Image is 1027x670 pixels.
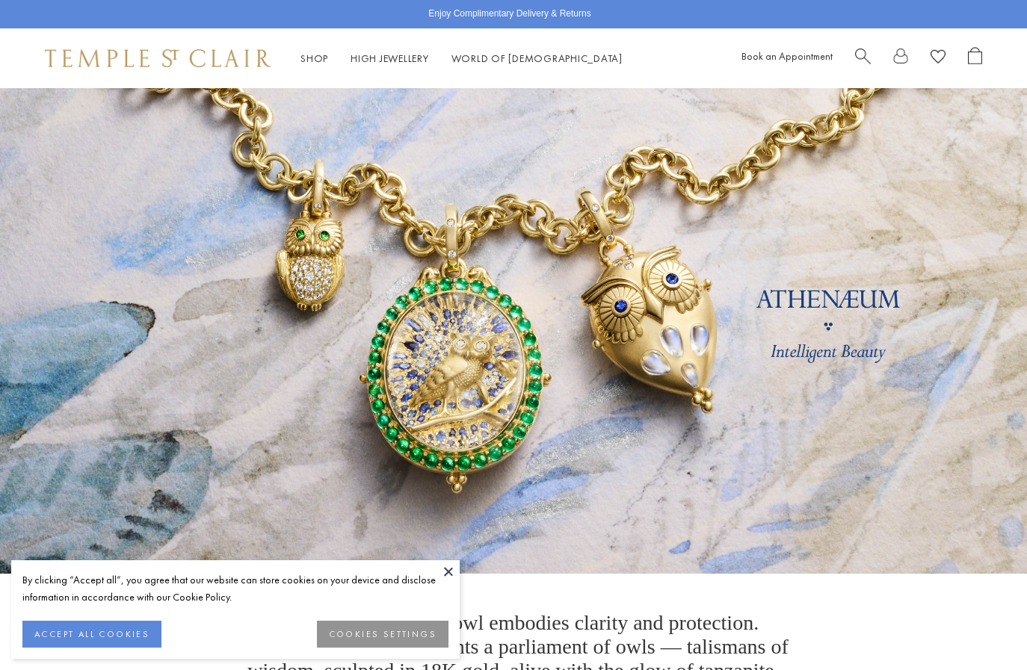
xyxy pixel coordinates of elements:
button: ACCEPT ALL COOKIES [22,621,161,648]
a: ShopShop [300,52,328,65]
iframe: Gorgias live chat messenger [952,600,1012,655]
a: Search [855,47,871,70]
a: View Wishlist [931,47,946,70]
nav: Main navigation [300,49,623,68]
a: Book an Appointment [741,49,833,63]
a: Open Shopping Bag [968,47,982,70]
p: Enjoy Complimentary Delivery & Returns [428,7,590,22]
img: Temple St. Clair [45,49,271,67]
a: World of [DEMOGRAPHIC_DATA]World of [DEMOGRAPHIC_DATA] [451,52,623,65]
button: COOKIES SETTINGS [317,621,448,648]
a: High JewelleryHigh Jewellery [351,52,429,65]
div: By clicking “Accept all”, you agree that our website can store cookies on your device and disclos... [22,571,448,606]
